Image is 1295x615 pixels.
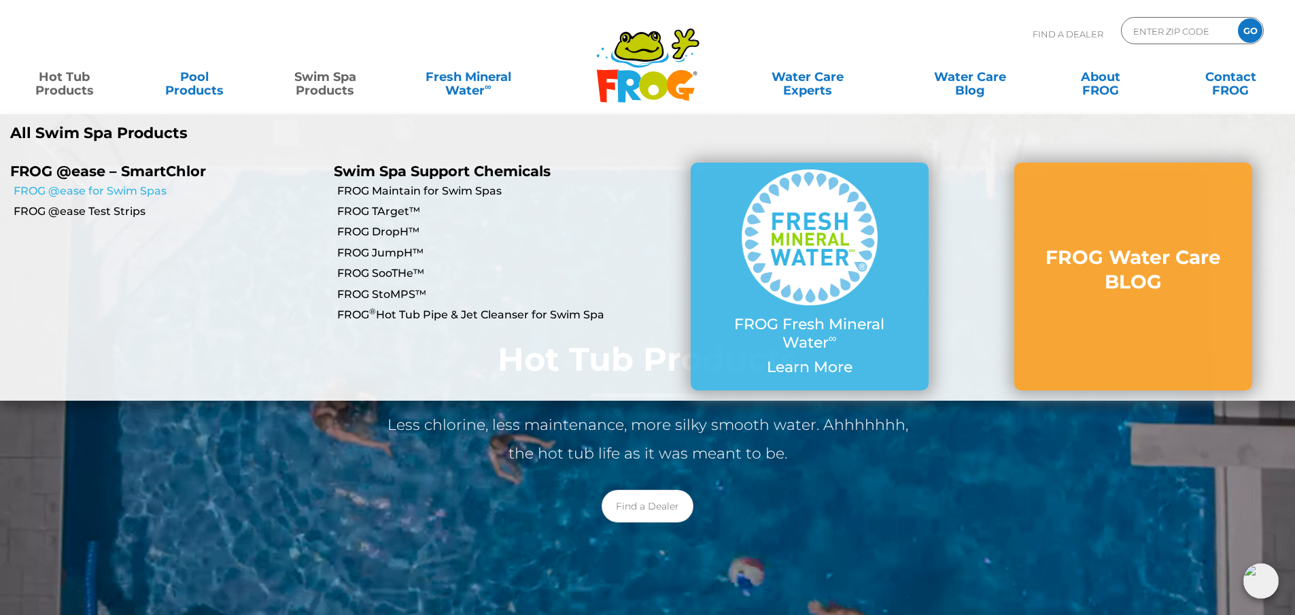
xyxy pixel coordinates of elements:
a: FROG Water Care BLOG [1041,245,1225,308]
h3: FROG Water Care BLOG [1041,245,1225,295]
a: FROG JumpH™ [337,246,647,261]
sup: ∞ [485,81,491,92]
a: Water CareExperts [725,63,890,90]
a: FROG @ease Test Strips [14,204,324,219]
sup: ∞ [829,331,837,345]
input: GO [1238,18,1262,43]
a: AboutFROG [1050,63,1151,90]
p: Learn More [718,359,901,376]
input: Zip Code Form [1132,21,1224,41]
a: Water CareBlog [919,63,1020,90]
p: Less chlorine, less maintenance, more silky smooth water. Ahhhhhhh, the hot tub life as it was me... [376,411,920,468]
a: PoolProducts [144,63,245,90]
a: FROG®Hot Tub Pipe & Jet Cleanser for Swim Spa [337,307,647,322]
a: Swim SpaProducts [275,63,376,90]
a: Find a Dealer [602,490,693,522]
p: Find A Dealer [1033,17,1103,51]
p: FROG Fresh Mineral Water [718,316,901,352]
a: FROG @ease for Swim Spas [14,184,324,199]
a: FROG DropH™ [337,225,647,239]
a: All Swim Spa Products [10,124,638,142]
a: FROG SooTHe™ [337,266,647,281]
a: FROG Fresh Mineral Water∞ Learn More [718,169,901,383]
a: Hot TubProducts [14,63,115,90]
a: FROG StoMPS™ [337,287,647,302]
a: ContactFROG [1180,63,1281,90]
p: FROG @ease – SmartChlor [10,163,313,180]
sup: ® [369,306,376,316]
a: FROG Maintain for Swim Spas [337,184,647,199]
a: Swim Spa Support Chemicals [334,163,551,180]
a: FROG TArget™ [337,204,647,219]
img: openIcon [1243,563,1279,599]
a: Fresh MineralWater∞ [404,63,532,90]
